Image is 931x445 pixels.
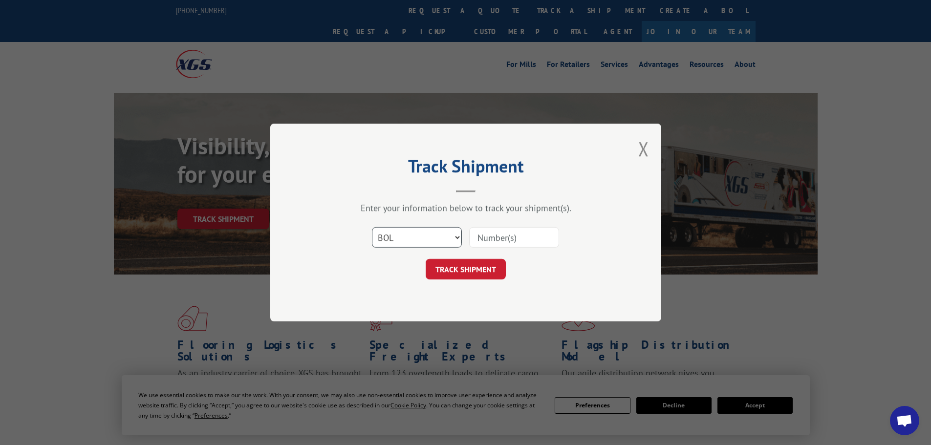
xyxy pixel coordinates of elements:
h2: Track Shipment [319,159,612,178]
div: Enter your information below to track your shipment(s). [319,202,612,213]
div: Open chat [890,406,919,435]
input: Number(s) [469,227,559,248]
button: TRACK SHIPMENT [426,259,506,279]
button: Close modal [638,136,649,162]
